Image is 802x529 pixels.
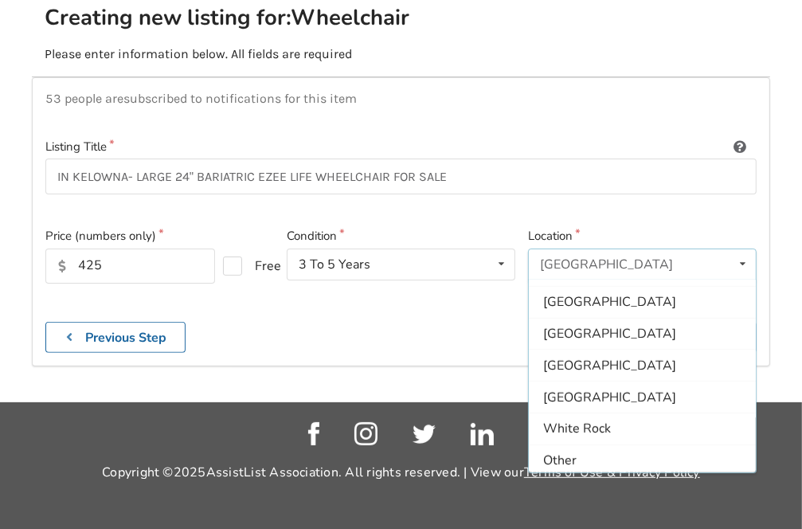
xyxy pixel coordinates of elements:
p: 53 people are subscribed to notifications for this item [45,91,757,106]
label: Price (numbers only) [45,227,274,245]
button: Previous Step [45,322,186,353]
span: White Rock [543,421,611,438]
span: [GEOGRAPHIC_DATA] [543,389,676,406]
img: instagram_link [354,422,378,445]
label: Condition [287,227,515,245]
div: [GEOGRAPHIC_DATA] [540,258,673,271]
img: facebook_link [308,422,319,445]
span: Other [543,453,577,470]
label: Listing Title [45,138,757,156]
img: twitter_link [413,425,436,444]
label: Free [223,257,266,276]
p: Please enter information below. All fields are required [45,45,352,64]
label: Location [528,227,757,245]
b: Previous Step [85,329,166,347]
span: [GEOGRAPHIC_DATA] [543,357,676,374]
h2: Creating new listing for: Wheelchair [45,4,475,32]
span: [GEOGRAPHIC_DATA] [543,325,676,343]
span: [GEOGRAPHIC_DATA] [543,293,676,311]
div: 3 To 5 Years [299,258,370,271]
img: linkedin_link [471,423,494,445]
a: Terms of Use & Privacy Policy [524,464,700,481]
